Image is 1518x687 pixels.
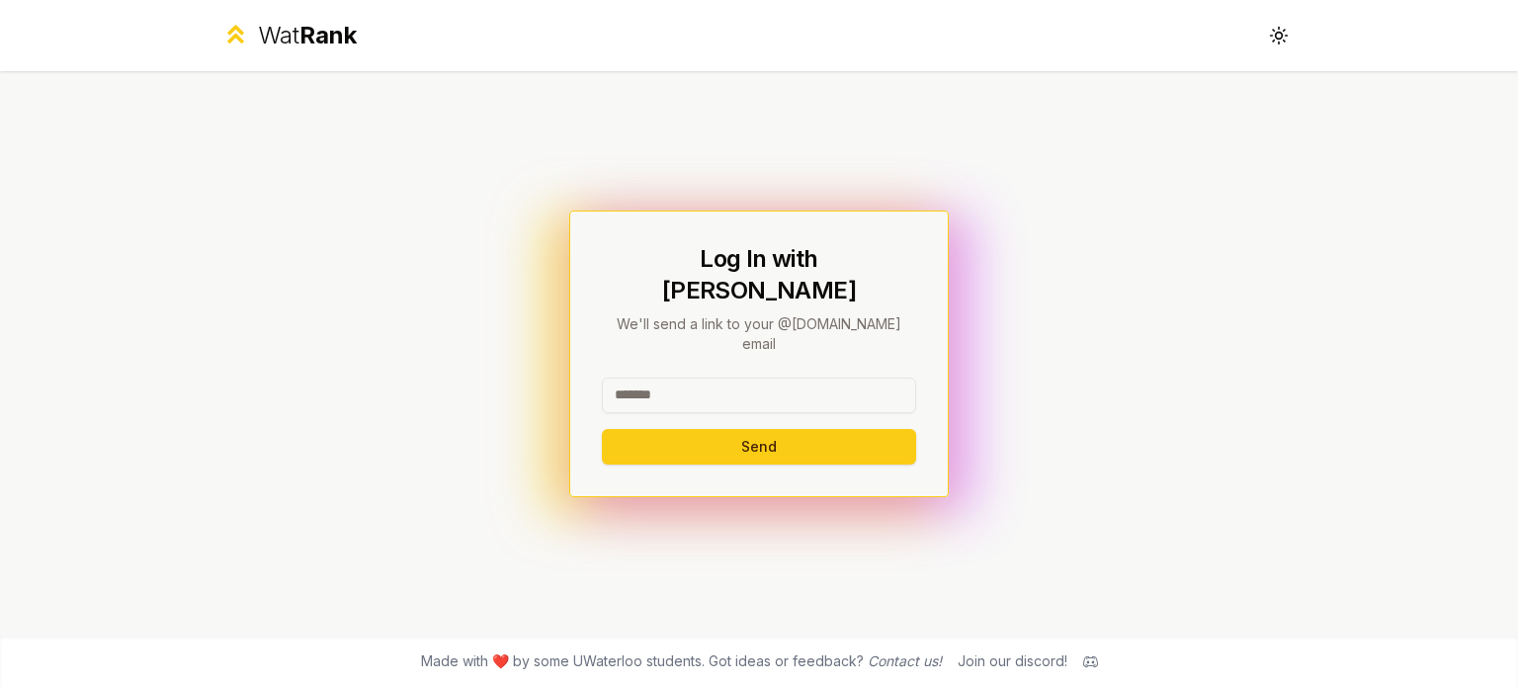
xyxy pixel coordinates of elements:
[602,429,916,465] button: Send
[868,652,942,669] a: Contact us!
[221,20,357,51] a: WatRank
[299,21,357,49] span: Rank
[421,651,942,671] span: Made with ❤️ by some UWaterloo students. Got ideas or feedback?
[958,651,1067,671] div: Join our discord!
[258,20,357,51] div: Wat
[602,314,916,354] p: We'll send a link to your @[DOMAIN_NAME] email
[602,243,916,306] h1: Log In with [PERSON_NAME]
